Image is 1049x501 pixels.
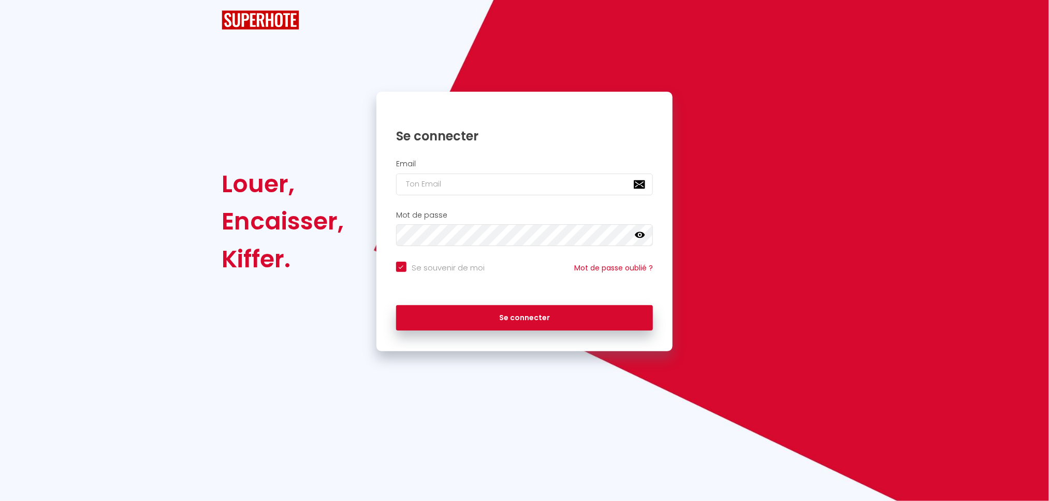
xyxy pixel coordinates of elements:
[1005,454,1041,493] iframe: Chat
[396,211,653,220] h2: Mot de passe
[8,4,39,35] button: Ouvrir le widget de chat LiveChat
[222,10,299,30] img: SuperHote logo
[396,128,653,144] h1: Se connecter
[574,263,653,273] a: Mot de passe oublié ?
[222,165,344,203] div: Louer,
[222,203,344,240] div: Encaisser,
[396,305,653,331] button: Se connecter
[396,160,653,168] h2: Email
[396,174,653,195] input: Ton Email
[222,240,344,278] div: Kiffer.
